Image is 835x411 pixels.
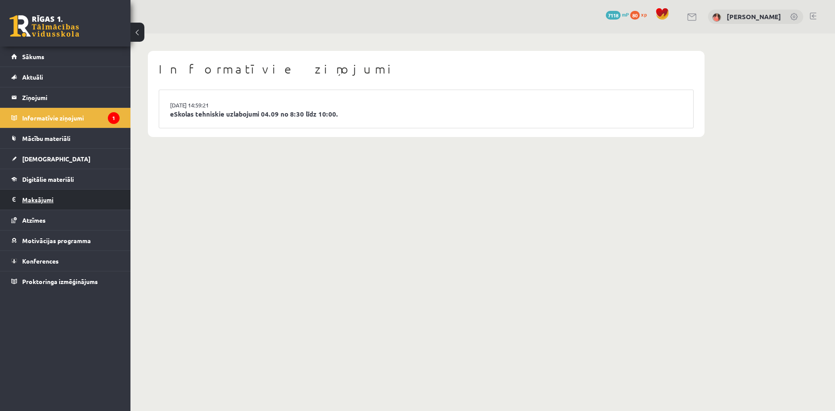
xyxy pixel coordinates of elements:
[11,251,120,271] a: Konferences
[11,87,120,107] a: Ziņojumi
[22,257,59,265] span: Konferences
[170,101,235,110] a: [DATE] 14:59:21
[11,231,120,251] a: Motivācijas programma
[622,11,629,18] span: mP
[22,134,70,142] span: Mācību materiāli
[11,271,120,291] a: Proktoringa izmēģinājums
[606,11,621,20] span: 7118
[630,11,651,18] a: 80 xp
[606,11,629,18] a: 7118 mP
[11,47,120,67] a: Sākums
[11,149,120,169] a: [DEMOGRAPHIC_DATA]
[727,12,781,21] a: [PERSON_NAME]
[641,11,647,18] span: xp
[22,155,90,163] span: [DEMOGRAPHIC_DATA]
[11,210,120,230] a: Atzīmes
[22,87,120,107] legend: Ziņojumi
[22,53,44,60] span: Sākums
[22,108,120,128] legend: Informatīvie ziņojumi
[11,128,120,148] a: Mācību materiāli
[11,67,120,87] a: Aktuāli
[22,73,43,81] span: Aktuāli
[170,109,682,119] a: eSkolas tehniskie uzlabojumi 04.09 no 8:30 līdz 10:00.
[22,237,91,244] span: Motivācijas programma
[11,169,120,189] a: Digitālie materiāli
[712,13,721,22] img: Maija Putniņa
[11,108,120,128] a: Informatīvie ziņojumi1
[10,15,79,37] a: Rīgas 1. Tālmācības vidusskola
[22,175,74,183] span: Digitālie materiāli
[11,190,120,210] a: Maksājumi
[22,190,120,210] legend: Maksājumi
[108,112,120,124] i: 1
[22,216,46,224] span: Atzīmes
[159,62,694,77] h1: Informatīvie ziņojumi
[630,11,640,20] span: 80
[22,277,98,285] span: Proktoringa izmēģinājums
